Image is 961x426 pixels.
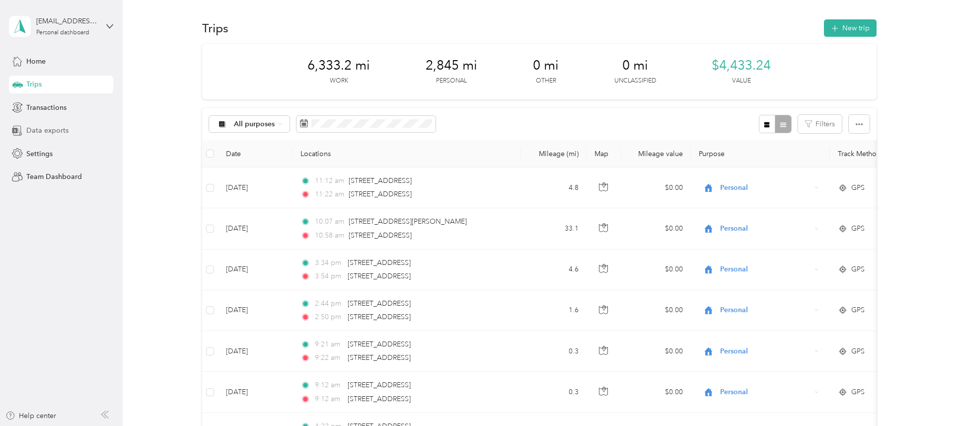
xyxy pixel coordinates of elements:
span: 9:12 am [315,380,343,391]
span: 9:12 am [315,394,343,405]
span: Personal [720,223,811,234]
td: $0.00 [621,250,691,290]
td: 0.3 [521,331,587,372]
span: Settings [26,149,53,159]
button: New trip [824,19,877,37]
span: 2:44 pm [315,298,343,309]
td: [DATE] [218,331,293,372]
td: [DATE] [218,208,293,249]
th: Locations [293,140,521,168]
td: [DATE] [218,168,293,208]
span: [STREET_ADDRESS] [348,299,411,308]
span: [STREET_ADDRESS] [349,190,412,198]
td: 33.1 [521,208,587,249]
span: Personal [720,182,811,193]
span: 6,333.2 mi [307,58,370,74]
td: $0.00 [621,331,691,372]
span: Personal [720,305,811,316]
p: Other [536,77,556,85]
span: 10:58 am [315,230,344,241]
span: Team Dashboard [26,171,82,182]
td: $0.00 [621,208,691,249]
span: [STREET_ADDRESS] [349,231,412,240]
span: Personal [720,346,811,357]
span: [STREET_ADDRESS] [348,313,411,321]
td: $0.00 [621,290,691,331]
span: 10:07 am [315,216,344,227]
iframe: Everlance-gr Chat Button Frame [905,370,961,426]
span: GPS [851,305,865,316]
td: 4.6 [521,250,587,290]
td: [DATE] [218,290,293,331]
span: 2,845 mi [426,58,477,74]
span: Transactions [26,102,67,113]
h1: Trips [202,23,228,33]
th: Track Method [830,140,899,168]
button: Help center [5,411,56,421]
p: Personal [436,77,467,85]
span: [STREET_ADDRESS] [348,353,411,362]
span: Home [26,56,46,67]
div: [EMAIL_ADDRESS][DOMAIN_NAME] [36,16,98,26]
p: Work [330,77,348,85]
span: GPS [851,264,865,275]
span: GPS [851,346,865,357]
span: [STREET_ADDRESS] [349,176,412,185]
span: 11:22 am [315,189,344,200]
td: [DATE] [218,250,293,290]
span: Data exports [26,125,69,136]
span: 0 mi [533,58,559,74]
th: Purpose [691,140,830,168]
th: Mileage (mi) [521,140,587,168]
div: Personal dashboard [36,30,89,36]
td: 0.3 [521,372,587,413]
span: [STREET_ADDRESS][PERSON_NAME] [349,217,467,226]
td: [DATE] [218,372,293,413]
span: 2:50 pm [315,312,343,323]
span: [STREET_ADDRESS] [348,340,411,348]
span: Personal [720,387,811,398]
span: GPS [851,223,865,234]
span: Personal [720,264,811,275]
td: $0.00 [621,372,691,413]
span: [STREET_ADDRESS] [348,272,411,280]
button: Filters [798,115,842,133]
span: 9:21 am [315,339,343,350]
th: Date [218,140,293,168]
td: 4.8 [521,168,587,208]
p: Unclassified [614,77,656,85]
span: GPS [851,387,865,398]
th: Map [587,140,621,168]
span: $4,433.24 [712,58,771,74]
td: 1.6 [521,290,587,331]
span: [STREET_ADDRESS] [348,381,411,389]
span: [STREET_ADDRESS] [348,395,411,403]
span: 3:34 pm [315,257,343,268]
span: All purposes [234,121,275,128]
td: $0.00 [621,168,691,208]
span: [STREET_ADDRESS] [348,258,411,267]
span: 0 mi [622,58,648,74]
span: GPS [851,182,865,193]
th: Mileage value [621,140,691,168]
span: 9:22 am [315,352,343,363]
span: 11:12 am [315,175,344,186]
span: Trips [26,79,42,89]
p: Value [732,77,751,85]
span: 3:54 pm [315,271,343,282]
